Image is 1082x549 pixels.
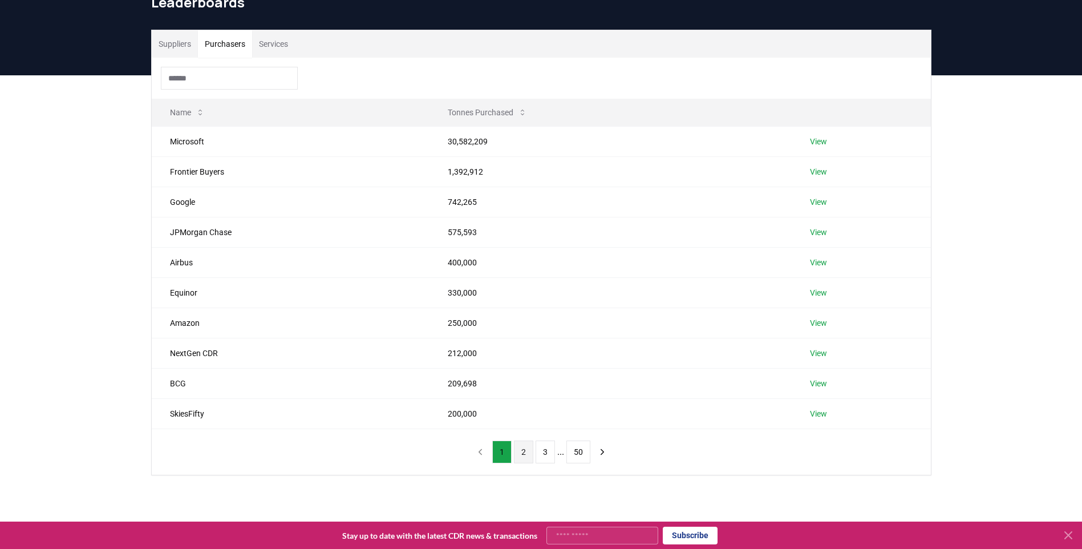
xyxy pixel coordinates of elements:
a: View [810,166,827,177]
a: View [810,136,827,147]
td: 330,000 [429,277,792,308]
button: Suppliers [152,30,198,58]
td: 200,000 [429,398,792,429]
a: View [810,317,827,329]
td: JPMorgan Chase [152,217,430,247]
a: View [810,196,827,208]
button: Tonnes Purchased [439,101,536,124]
td: SkiesFifty [152,398,430,429]
button: Services [252,30,295,58]
td: 400,000 [429,247,792,277]
a: View [810,408,827,419]
td: BCG [152,368,430,398]
a: View [810,348,827,359]
td: NextGen CDR [152,338,430,368]
li: ... [557,445,564,459]
button: Name [161,101,214,124]
td: 30,582,209 [429,126,792,156]
td: 742,265 [429,187,792,217]
button: 2 [514,441,533,463]
a: View [810,257,827,268]
button: Purchasers [198,30,252,58]
td: 575,593 [429,217,792,247]
a: View [810,378,827,389]
button: 1 [492,441,512,463]
td: Microsoft [152,126,430,156]
a: View [810,227,827,238]
td: 209,698 [429,368,792,398]
td: 212,000 [429,338,792,368]
td: 250,000 [429,308,792,338]
button: next page [593,441,612,463]
button: 3 [536,441,555,463]
td: Equinor [152,277,430,308]
button: 50 [566,441,590,463]
td: Frontier Buyers [152,156,430,187]
td: Amazon [152,308,430,338]
td: Google [152,187,430,217]
td: Airbus [152,247,430,277]
td: 1,392,912 [429,156,792,187]
a: View [810,287,827,298]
